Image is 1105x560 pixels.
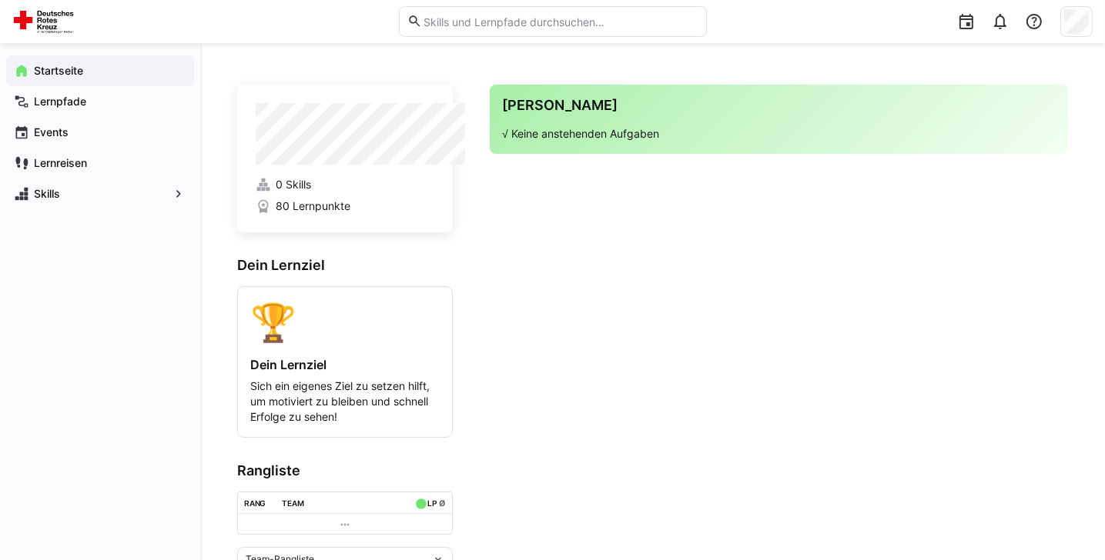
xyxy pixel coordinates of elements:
[250,378,440,425] p: Sich ein eigenes Ziel zu setzen hilft, um motiviert zu bleiben und schnell Erfolge zu sehen!
[422,15,698,28] input: Skills und Lernpfade durchsuchen…
[502,97,1056,114] h3: [PERSON_NAME]
[283,498,305,508] div: Team
[250,299,440,345] div: 🏆
[427,498,437,508] div: LP
[502,126,1056,142] p: √ Keine anstehenden Aufgaben
[237,257,453,274] h3: Dein Lernziel
[276,177,311,192] span: 0 Skills
[237,462,453,479] h3: Rangliste
[256,177,434,192] a: 0 Skills
[250,357,440,372] h4: Dein Lernziel
[276,198,350,214] span: 80 Lernpunkte
[244,498,266,508] div: Rang
[439,495,446,508] a: ø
